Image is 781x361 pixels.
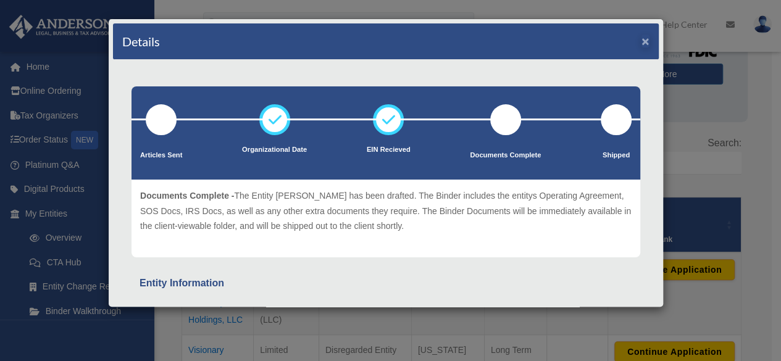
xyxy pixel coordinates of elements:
p: Articles Sent [140,149,182,162]
h4: Details [122,33,160,50]
p: EIN Recieved [367,144,411,156]
p: Shipped [601,149,632,162]
span: Documents Complete - [140,191,234,201]
button: × [641,35,649,48]
p: The Entity [PERSON_NAME] has been drafted. The Binder includes the entitys Operating Agreement, S... [140,188,632,234]
div: Entity Information [140,275,632,292]
p: Organizational Date [242,144,307,156]
p: Documents Complete [470,149,541,162]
